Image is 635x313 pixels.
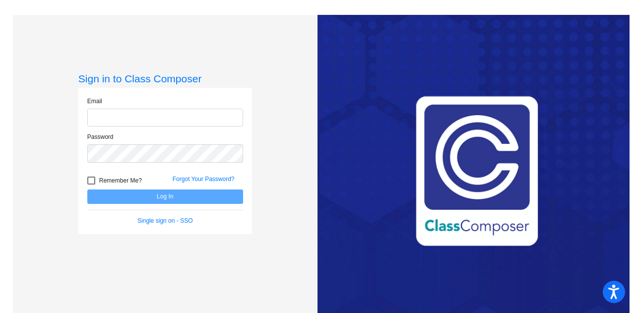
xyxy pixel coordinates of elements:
[78,72,252,85] h3: Sign in to Class Composer
[173,176,235,183] a: Forgot Your Password?
[99,175,142,187] span: Remember Me?
[87,132,114,141] label: Password
[87,189,243,204] button: Log In
[137,217,192,224] a: Single sign on - SSO
[87,97,102,106] label: Email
